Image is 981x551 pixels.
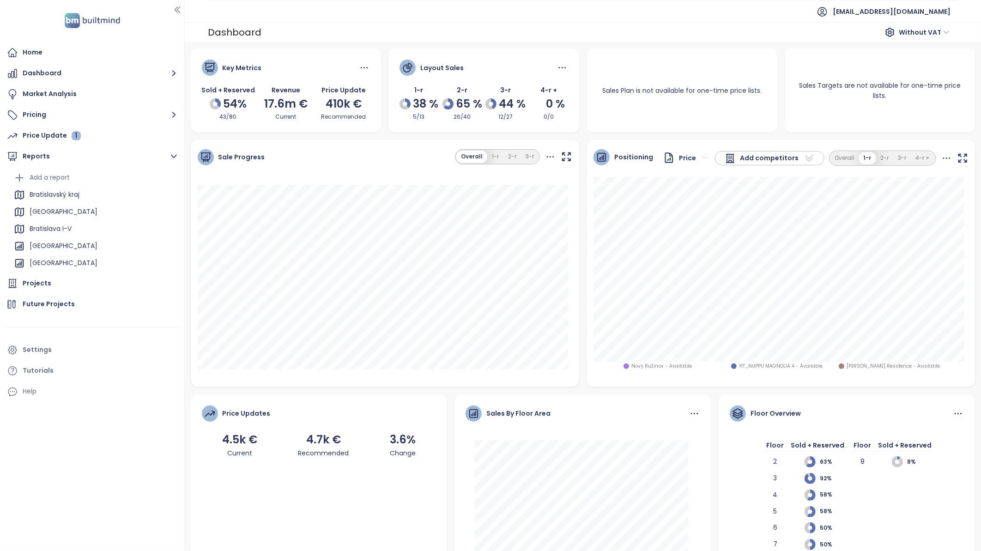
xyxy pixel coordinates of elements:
[5,295,180,314] a: Future Projects
[202,113,255,121] div: 43/80
[12,188,177,202] div: Bratislavský kraj
[5,127,180,145] a: Price Update 1
[23,344,52,356] div: Settings
[12,170,177,185] div: Add a report
[762,473,789,490] div: 3
[12,205,177,219] div: [GEOGRAPHIC_DATA]
[413,95,438,113] span: 38 %
[5,341,180,359] a: Settings
[546,95,565,113] span: 0 %
[503,151,521,163] button: 2-r
[400,113,438,121] div: 5/13
[420,63,464,73] div: Layout Sales
[820,490,845,499] span: 58%
[30,223,72,235] div: Bratislava I-V
[820,540,845,549] span: 50%
[298,431,349,448] div: 4.7k €
[878,440,932,457] div: Sold + Reserved
[487,151,503,163] button: 1-r
[614,152,653,162] span: Positioning
[443,113,482,121] div: 26/40
[259,113,312,121] div: Current
[390,448,416,458] div: Change
[899,25,950,39] span: Without VAT
[23,278,51,289] div: Projects
[830,152,859,164] button: Overall
[12,222,177,236] div: Bratislava I-V
[540,85,557,95] span: 4-r +
[833,0,951,23] span: [EMAIL_ADDRESS][DOMAIN_NAME]
[23,386,36,397] div: Help
[785,69,975,112] div: Sales Targets are not available for one-time price lists.
[5,274,180,293] a: Projects
[849,456,876,473] div: 8
[486,113,525,121] div: 12/27
[30,189,79,200] div: Bratislavský kraj
[456,151,487,163] button: Overall
[5,147,180,166] button: Reports
[222,431,257,448] div: 4.5k €
[390,431,416,448] div: 3.6%
[30,240,97,252] div: [GEOGRAPHIC_DATA]
[223,95,247,113] span: 54%
[223,63,262,73] div: Key Metrics
[5,64,180,83] button: Dashboard
[591,74,773,107] div: Sales Plan is not available for one-time price lists.
[202,85,255,95] span: Sold + Reserved
[23,47,42,58] div: Home
[72,131,81,140] div: 1
[499,95,526,113] span: 44 %
[30,172,70,183] div: Add a report
[264,96,308,111] span: 17.6m €
[5,362,180,380] a: Tutorials
[23,365,54,376] div: Tutorials
[5,85,180,103] a: Market Analysis
[859,152,876,164] button: 1-r
[529,113,568,121] div: 0/0
[298,448,349,458] div: Recommended
[847,363,940,370] span: [PERSON_NAME] Residence - Available
[457,85,467,95] span: 2-r
[12,256,177,271] div: [GEOGRAPHIC_DATA]
[849,440,876,457] div: Floor
[415,85,424,95] span: 1-r
[762,440,789,457] div: Floor
[739,363,823,370] span: YIT_NUPPU MAGNOLIA 4 - Available
[521,151,539,163] button: 3-r
[30,257,97,269] div: [GEOGRAPHIC_DATA]
[820,507,845,516] span: 58%
[762,506,789,523] div: 5
[223,408,271,418] div: Price Updates
[820,474,845,483] span: 92%
[218,152,265,162] span: Sale Progress
[317,113,370,121] div: Recommended
[62,11,123,30] img: logo
[762,490,789,506] div: 4
[12,239,177,254] div: [GEOGRAPHIC_DATA]
[908,458,932,466] span: 8%
[259,85,312,95] div: Revenue
[208,24,261,41] div: Dashboard
[5,43,180,62] a: Home
[5,382,180,401] div: Help
[663,152,696,163] div: Price
[23,88,77,100] div: Market Analysis
[820,524,845,533] span: 50%
[631,363,692,370] span: Nový Ružinov - Available
[762,522,789,539] div: 6
[486,408,551,418] div: Sales By Floor Area
[791,440,845,457] div: Sold + Reserved
[5,106,180,124] button: Pricing
[23,298,75,310] div: Future Projects
[317,85,370,95] div: Price Update
[740,153,799,164] span: Add competitors
[23,130,81,141] div: Price Update
[456,95,482,113] span: 65 %
[326,96,362,111] span: 410k €
[820,458,845,466] span: 63%
[894,152,911,164] button: 3-r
